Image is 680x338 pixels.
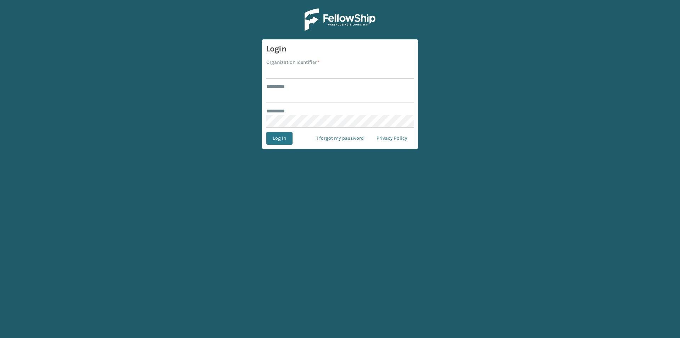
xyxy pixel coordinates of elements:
button: Log In [266,132,293,145]
label: Organization Identifier [266,59,320,66]
img: Logo [305,9,375,31]
a: I forgot my password [310,132,370,145]
h3: Login [266,44,414,54]
a: Privacy Policy [370,132,414,145]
